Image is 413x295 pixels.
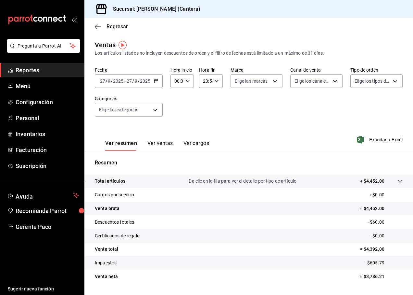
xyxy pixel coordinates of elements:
[199,68,222,72] label: Hora fin
[235,78,268,84] span: Elige las marcas
[95,23,128,30] button: Regresar
[368,219,403,226] p: - $60.00
[16,222,79,231] span: Gerente Paco
[183,140,209,151] button: Ver cargos
[71,17,77,22] button: open_drawer_menu
[16,146,79,154] span: Facturación
[95,260,117,266] p: Impuestos
[16,114,79,122] span: Personal
[95,96,163,101] label: Categorías
[8,286,79,292] span: Sugerir nueva función
[370,232,403,239] p: - $0.00
[95,50,403,57] div: Los artículos listados no incluyen descuentos de orden y el filtro de fechas está limitado a un m...
[132,78,134,84] span: /
[138,78,140,84] span: /
[5,47,80,54] a: Pregunta a Parrot AI
[111,78,113,84] span: /
[170,68,194,72] label: Hora inicio
[147,140,173,151] button: Ver ventas
[95,219,134,226] p: Descuentos totales
[16,191,70,199] span: Ayuda
[113,78,124,84] input: ----
[365,260,403,266] p: - $605.79
[95,246,118,253] p: Venta total
[16,98,79,106] span: Configuración
[95,40,116,50] div: Ventas
[294,78,331,84] span: Elige los canales de venta
[126,78,132,84] input: --
[355,78,391,84] span: Elige los tipos de orden
[350,68,403,72] label: Tipo de orden
[95,205,119,212] p: Venta bruta
[100,78,106,84] input: --
[189,178,296,185] p: Da clic en la fila para ver el detalle por tipo de artículo
[105,140,209,151] div: navigation tabs
[106,78,107,84] span: /
[95,273,118,280] p: Venta neta
[18,43,70,49] span: Pregunta a Parrot AI
[140,78,151,84] input: ----
[16,82,79,91] span: Menú
[369,191,403,198] p: + $0.00
[95,159,403,167] p: Resumen
[95,191,134,198] p: Cargos por servicio
[99,106,139,113] span: Elige las categorías
[95,178,125,185] p: Total artículos
[16,162,79,170] span: Suscripción
[7,39,80,53] button: Pregunta a Parrot AI
[105,140,137,151] button: Ver resumen
[290,68,343,72] label: Canal de venta
[124,78,126,84] span: -
[16,206,79,215] span: Recomienda Parrot
[107,78,111,84] input: --
[360,205,403,212] p: = $4,452.00
[119,41,127,49] img: Tooltip marker
[360,178,384,185] p: + $4,452.00
[16,130,79,138] span: Inventarios
[108,5,200,13] h3: Sucursal: [PERSON_NAME] (Cantera)
[134,78,138,84] input: --
[231,68,283,72] label: Marca
[360,273,403,280] p: = $3,786.21
[95,232,140,239] p: Certificados de regalo
[360,246,403,253] p: = $4,392.00
[106,23,128,30] span: Regresar
[95,68,163,72] label: Fecha
[16,66,79,75] span: Reportes
[358,136,403,144] button: Exportar a Excel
